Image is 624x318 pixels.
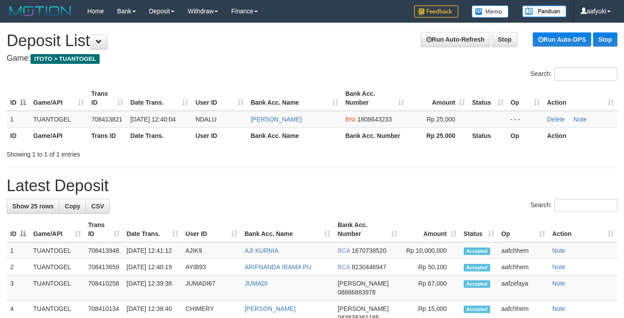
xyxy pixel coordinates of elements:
a: Note [552,247,566,254]
th: Bank Acc. Name [247,127,342,144]
span: Show 25 rows [12,203,54,210]
span: BCA [337,263,350,271]
th: Bank Acc. Number: activate to sort column ascending [334,217,400,242]
th: User ID [192,127,247,144]
td: - - - [507,111,543,128]
th: Game/API [30,127,88,144]
a: Copy [59,199,86,214]
th: Status: activate to sort column ascending [469,86,507,111]
a: Run Auto-Refresh [421,32,490,47]
span: Accepted [464,247,490,255]
div: Showing 1 to 1 of 1 entries [7,146,253,159]
td: [DATE] 12:40:19 [123,259,182,275]
th: Status [469,127,507,144]
span: [PERSON_NAME] [337,280,388,287]
span: Copy [65,203,80,210]
a: Show 25 rows [7,199,59,214]
label: Search: [531,67,617,81]
th: Game/API: activate to sort column ascending [30,86,88,111]
a: Stop [492,32,517,47]
td: Rp 67,000 [401,275,460,301]
th: Rp 25.000 [408,127,469,144]
th: Action: activate to sort column ascending [543,86,617,111]
span: [PERSON_NAME] [337,305,388,312]
h4: Game: [7,54,617,63]
a: Run Auto-DPS [533,32,591,47]
span: Accepted [464,264,490,271]
a: [PERSON_NAME] [244,305,295,312]
td: 708413659 [85,259,123,275]
h1: Deposit List [7,32,617,50]
img: Feedback.jpg [414,5,458,18]
th: Date Trans.: activate to sort column ascending [123,217,182,242]
h1: Latest Deposit [7,177,617,195]
td: TUANTOGEL [30,111,88,128]
a: Note [552,280,566,287]
td: Rp 10,000,000 [401,242,460,259]
td: Rp 50,100 [401,259,460,275]
td: AJIK9 [182,242,241,259]
span: 708413821 [91,116,122,123]
td: 1 [7,111,30,128]
th: Bank Acc. Name: activate to sort column ascending [247,86,342,111]
th: Action: activate to sort column ascending [549,217,617,242]
td: JUMADI67 [182,275,241,301]
input: Search: [554,199,617,212]
td: 1 [7,242,30,259]
td: 708410256 [85,275,123,301]
a: CSV [85,199,110,214]
a: Delete [547,116,565,123]
th: Action [543,127,617,144]
img: panduan.png [522,5,566,17]
span: BNI [345,116,356,123]
th: Bank Acc. Name: activate to sort column ascending [241,217,334,242]
th: Amount: activate to sort column ascending [401,217,460,242]
a: AJI KURNIA [244,247,279,254]
span: Accepted [464,280,490,288]
th: Trans ID: activate to sort column ascending [85,217,123,242]
td: TUANTOGEL [30,275,85,301]
span: Rp 25,000 [426,116,455,123]
span: BCA [337,247,350,254]
td: 708413948 [85,242,123,259]
td: [DATE] 12:41:12 [123,242,182,259]
th: Date Trans.: activate to sort column ascending [127,86,192,111]
span: CSV [91,203,104,210]
a: Note [574,116,587,123]
td: [DATE] 12:39:38 [123,275,182,301]
a: [PERSON_NAME] [251,116,302,123]
th: User ID: activate to sort column ascending [182,217,241,242]
th: Date Trans. [127,127,192,144]
td: aafzefaya [498,275,549,301]
span: [DATE] 12:40:04 [130,116,175,123]
th: ID: activate to sort column descending [7,217,30,242]
th: Trans ID [88,127,127,144]
a: JUMADI [244,280,267,287]
th: Game/API: activate to sort column ascending [30,217,85,242]
th: Bank Acc. Number: activate to sort column ascending [342,86,408,111]
td: TUANTOGEL [30,242,85,259]
td: TUANTOGEL [30,259,85,275]
td: aafchhem [498,242,549,259]
td: aafchhem [498,259,549,275]
th: ID: activate to sort column descending [7,86,30,111]
th: Trans ID: activate to sort column ascending [88,86,127,111]
span: Accepted [464,306,490,313]
img: Button%20Memo.svg [472,5,509,18]
span: ITOTO > TUANTOGEL [31,54,100,64]
th: Bank Acc. Number [342,127,408,144]
span: Copy 1808643233 to clipboard [357,116,392,123]
a: Note [552,305,566,312]
a: ARIFNANDA IRAMA PU [244,263,311,271]
th: ID [7,127,30,144]
th: User ID: activate to sort column ascending [192,86,247,111]
td: 3 [7,275,30,301]
input: Search: [554,67,617,81]
td: 2 [7,259,30,275]
td: AYIB93 [182,259,241,275]
span: Copy 8230446947 to clipboard [352,263,386,271]
th: Op: activate to sort column ascending [507,86,543,111]
th: Op [507,127,543,144]
span: Copy 1670738520 to clipboard [352,247,386,254]
img: MOTION_logo.png [7,4,74,18]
